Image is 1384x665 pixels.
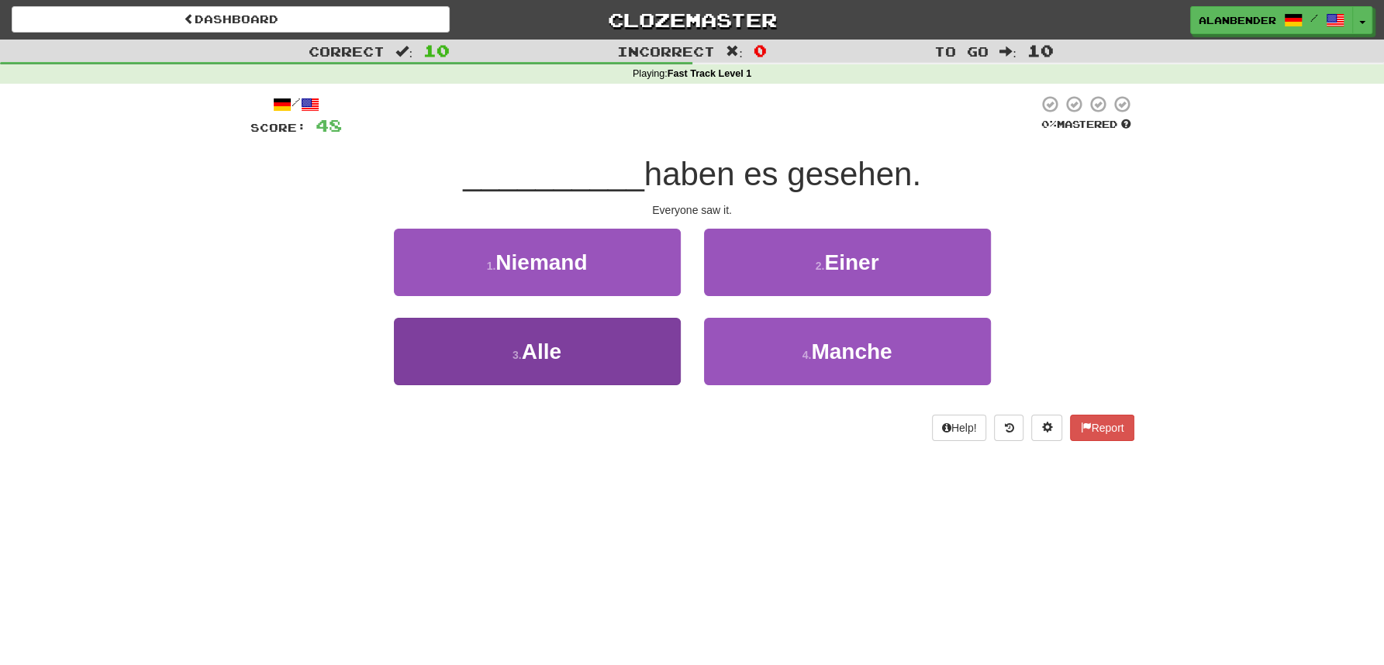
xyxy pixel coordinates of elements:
small: 1 . [487,260,496,272]
span: / [1310,12,1318,23]
span: Einer [824,250,878,274]
button: 2.Einer [704,229,991,296]
span: 10 [1027,41,1054,60]
span: 0 [754,41,767,60]
span: Incorrect [617,43,715,59]
a: AlanBender / [1190,6,1353,34]
small: 2 . [816,260,825,272]
span: 10 [423,41,450,60]
div: / [250,95,342,114]
button: 3.Alle [394,318,681,385]
button: 4.Manche [704,318,991,385]
span: 48 [316,115,342,135]
a: Clozemaster [473,6,911,33]
span: 0 % [1041,118,1057,130]
button: 1.Niemand [394,229,681,296]
button: Report [1070,415,1134,441]
small: 3 . [513,349,522,361]
small: 4 . [802,349,812,361]
span: Correct [309,43,385,59]
button: Round history (alt+y) [994,415,1023,441]
span: : [395,45,412,58]
span: __________ [463,156,644,192]
span: Alle [522,339,561,364]
span: Niemand [495,250,587,274]
button: Help! [932,415,987,441]
a: Dashboard [12,6,450,33]
span: To go [934,43,989,59]
strong: Fast Track Level 1 [668,68,752,79]
span: Manche [811,339,892,364]
span: : [999,45,1016,58]
div: Mastered [1038,118,1134,132]
span: haben es gesehen. [644,156,921,192]
span: : [726,45,743,58]
span: AlanBender [1199,13,1276,27]
span: Score: [250,121,306,134]
div: Everyone saw it. [250,202,1134,218]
